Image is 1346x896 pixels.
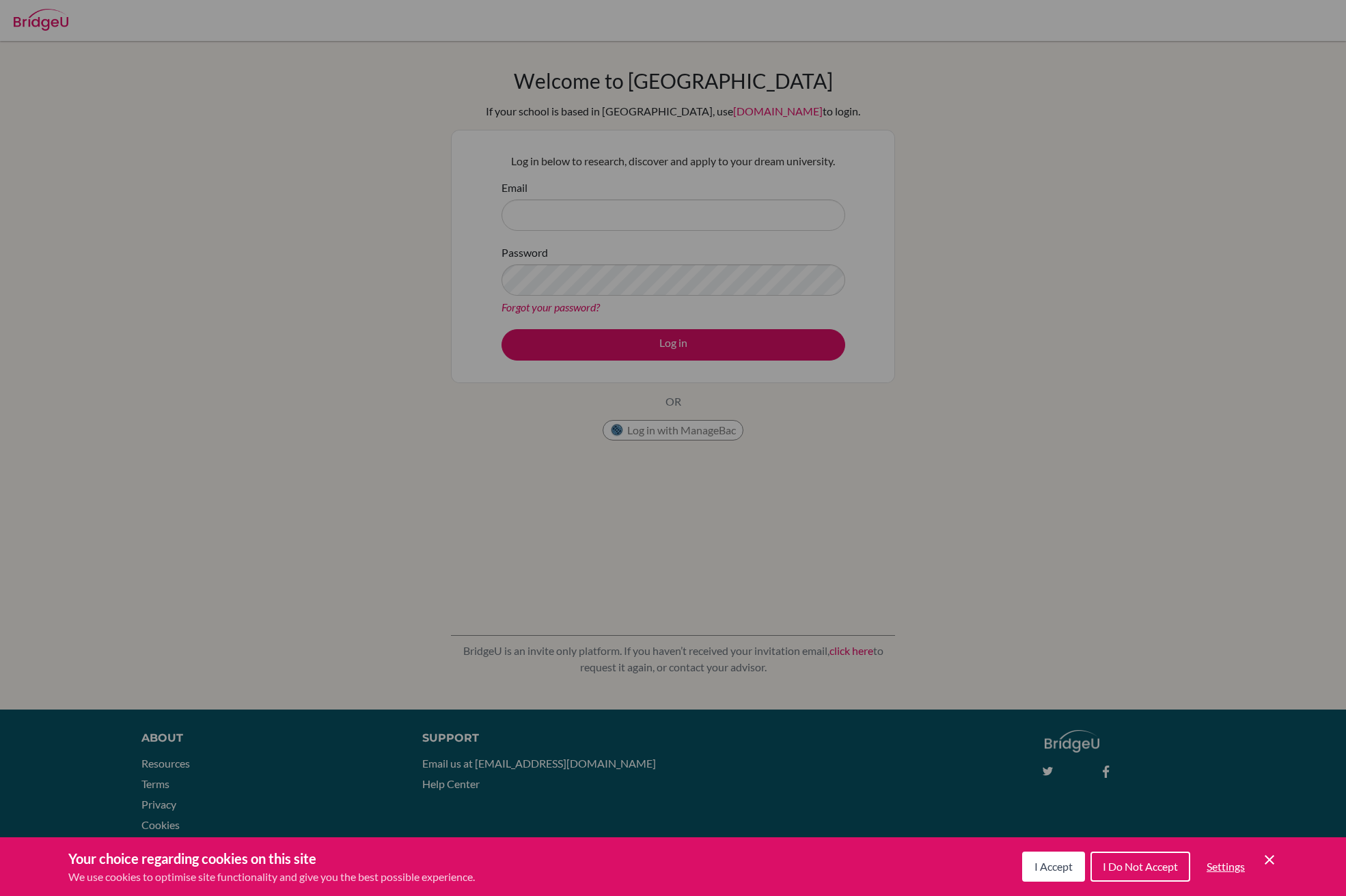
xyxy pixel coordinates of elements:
button: Settings [1196,853,1256,880]
button: I Accept [1022,852,1085,882]
span: Settings [1207,860,1245,873]
span: I Accept [1034,860,1073,873]
span: I Do Not Accept [1103,860,1178,873]
p: We use cookies to optimise site functionality and give you the best possible experience. [68,869,475,885]
button: Save and close [1261,852,1278,868]
h3: Your choice regarding cookies on this site [68,848,475,869]
button: I Do Not Accept [1090,852,1190,882]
